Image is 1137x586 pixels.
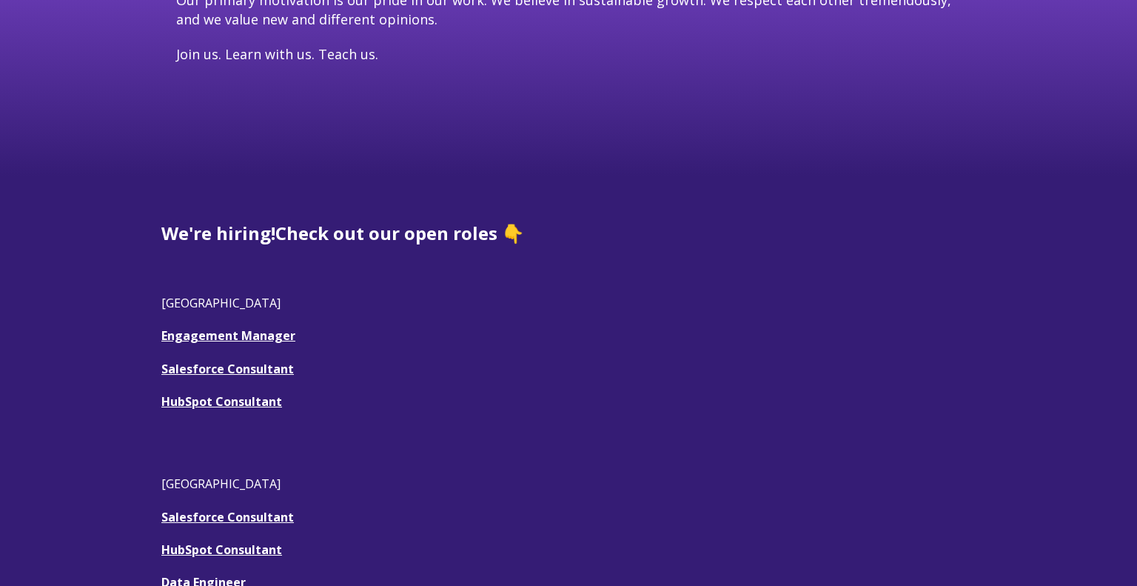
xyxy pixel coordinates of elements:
[161,221,275,245] span: We're hiring!
[161,295,281,311] span: [GEOGRAPHIC_DATA]
[176,45,378,63] span: Join us. Learn with us. Teach us.
[275,221,524,245] span: Check out our open roles 👇
[161,327,295,344] a: Engagement Manager
[161,509,294,525] a: Salesforce Consultant
[161,542,282,558] a: HubSpot Consultant
[161,476,281,492] span: [GEOGRAPHIC_DATA]
[161,393,282,410] a: HubSpot Consultant
[161,361,294,377] a: Salesforce Consultant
